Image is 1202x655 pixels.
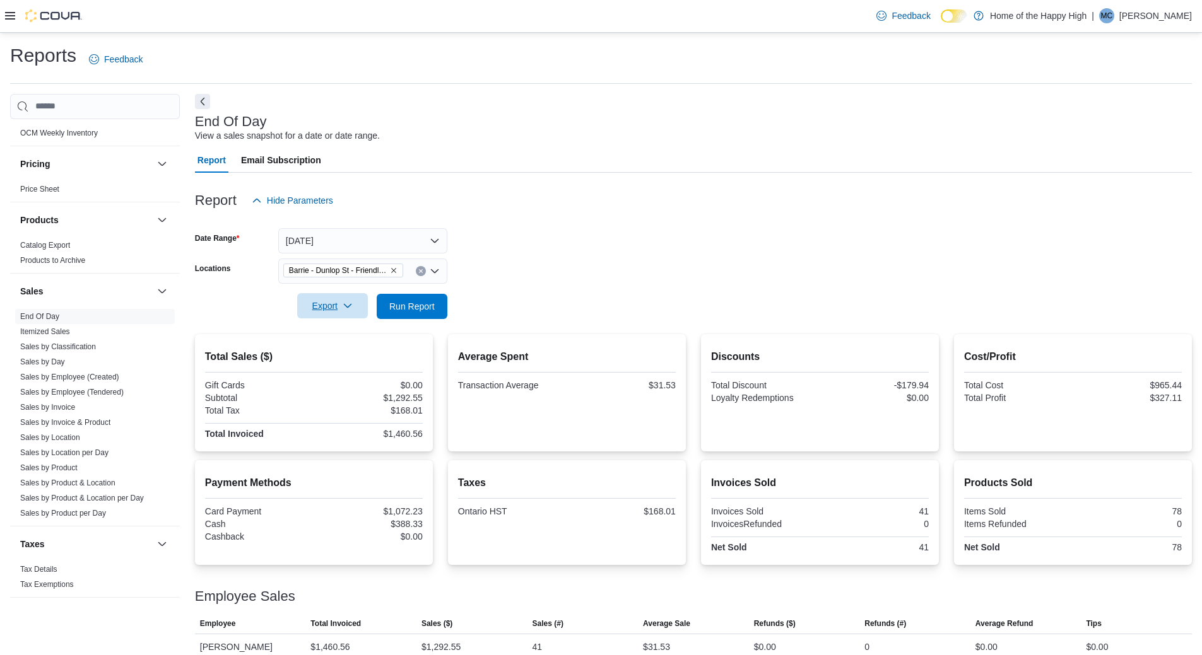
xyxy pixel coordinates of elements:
[20,357,65,367] span: Sales by Day
[711,519,818,529] div: InvoicesRefunded
[1099,8,1114,23] div: Monique Colls-Fundora
[864,639,869,654] div: 0
[20,327,70,336] a: Itemized Sales
[569,380,676,390] div: $31.53
[822,380,929,390] div: -$179.94
[241,148,321,173] span: Email Subscription
[205,405,312,415] div: Total Tax
[267,194,333,207] span: Hide Parameters
[200,618,236,629] span: Employee
[20,538,45,550] h3: Taxes
[316,506,423,516] div: $1,072.23
[310,618,361,629] span: Total Invoiced
[195,233,240,243] label: Date Range
[964,519,1071,529] div: Items Refunded
[643,639,670,654] div: $31.53
[195,129,380,142] div: View a sales snapshot for a date or date range.
[205,475,423,490] h2: Payment Methods
[1086,618,1101,629] span: Tips
[155,156,170,171] button: Pricing
[20,357,65,366] a: Sales by Day
[305,293,360,318] span: Export
[1086,639,1108,654] div: $0.00
[20,285,152,298] button: Sales
[377,294,447,319] button: Run Report
[822,542,929,552] div: 41
[458,475,676,490] h2: Taxes
[964,475,1182,490] h2: Products Sold
[533,639,543,654] div: 41
[20,256,85,265] a: Products to Archive
[941,9,967,23] input: Dark Mode
[316,429,423,439] div: $1,460.56
[195,193,237,208] h3: Report
[1075,542,1182,552] div: 78
[20,255,85,265] span: Products to Archive
[155,536,170,552] button: Taxes
[990,8,1087,23] p: Home of the Happy High
[975,618,1034,629] span: Average Refund
[754,639,776,654] div: $0.00
[964,506,1071,516] div: Items Sold
[20,342,96,352] span: Sales by Classification
[390,267,398,274] button: Remove Barrie - Dunlop St - Friendly Stranger from selection in this group
[964,380,1071,390] div: Total Cost
[20,508,106,518] span: Sales by Product per Day
[155,212,170,228] button: Products
[871,3,935,28] a: Feedback
[205,393,312,403] div: Subtotal
[20,565,57,574] a: Tax Details
[10,238,180,273] div: Products
[20,327,70,337] span: Itemized Sales
[711,349,929,364] h2: Discounts
[283,264,403,277] span: Barrie - Dunlop St - Friendly Stranger
[20,184,59,194] span: Price Sheet
[430,266,440,276] button: Open list of options
[20,448,109,457] a: Sales by Location per Day
[20,463,78,473] span: Sales by Product
[20,387,124,397] span: Sales by Employee (Tendered)
[20,509,106,518] a: Sales by Product per Day
[20,185,59,194] a: Price Sheet
[864,618,906,629] span: Refunds (#)
[711,380,818,390] div: Total Discount
[1075,380,1182,390] div: $965.44
[975,639,998,654] div: $0.00
[711,542,747,552] strong: Net Sold
[10,43,76,68] h1: Reports
[20,463,78,472] a: Sales by Product
[20,158,152,170] button: Pricing
[20,342,96,351] a: Sales by Classification
[20,579,74,589] span: Tax Exemptions
[458,506,565,516] div: Ontario HST
[1075,519,1182,529] div: 0
[205,519,312,529] div: Cash
[822,506,929,516] div: 41
[20,478,115,487] a: Sales by Product & Location
[195,94,210,109] button: Next
[20,285,44,298] h3: Sales
[421,639,461,654] div: $1,292.55
[10,182,180,202] div: Pricing
[389,300,435,313] span: Run Report
[205,506,312,516] div: Card Payment
[458,380,565,390] div: Transaction Average
[205,429,264,439] strong: Total Invoiced
[10,309,180,526] div: Sales
[20,372,119,382] span: Sales by Employee (Created)
[20,448,109,458] span: Sales by Location per Day
[458,349,676,364] h2: Average Spent
[1092,8,1094,23] p: |
[20,538,152,550] button: Taxes
[155,284,170,299] button: Sales
[1075,506,1182,516] div: 78
[20,478,115,488] span: Sales by Product & Location
[754,618,796,629] span: Refunds ($)
[892,9,930,22] span: Feedback
[711,475,929,490] h2: Invoices Sold
[195,114,267,129] h3: End Of Day
[316,519,423,529] div: $388.33
[20,388,124,397] a: Sales by Employee (Tendered)
[964,393,1071,403] div: Total Profit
